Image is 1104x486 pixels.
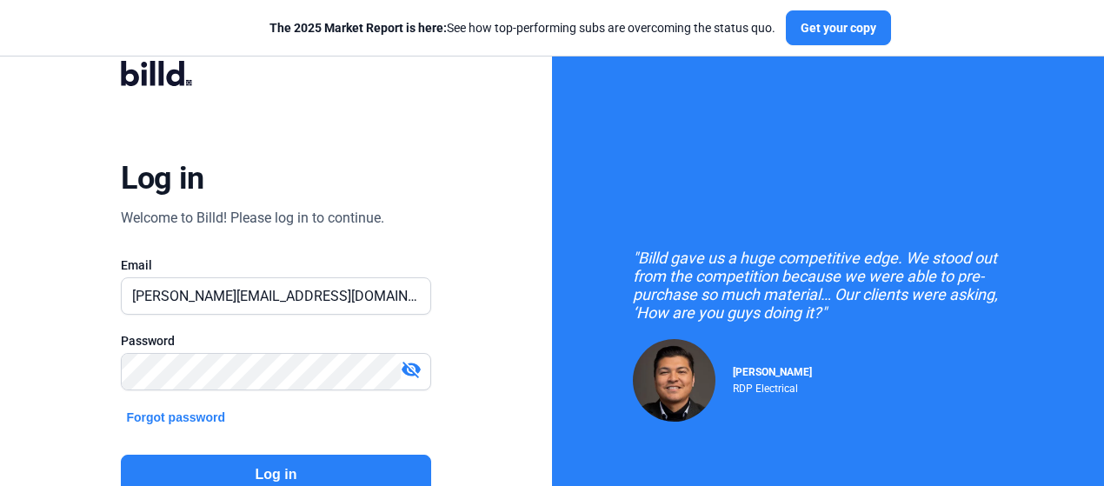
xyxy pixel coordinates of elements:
button: Forgot password [121,408,230,427]
div: Log in [121,159,203,197]
img: Raul Pacheco [633,339,715,422]
div: Password [121,332,430,350]
button: Get your copy [786,10,891,45]
span: [PERSON_NAME] [733,366,812,378]
div: Email [121,256,430,274]
div: RDP Electrical [733,378,812,395]
div: "Billd gave us a huge competitive edge. We stood out from the competition because we were able to... [633,249,1024,322]
span: The 2025 Market Report is here: [269,21,447,35]
mat-icon: visibility_off [401,359,422,380]
div: Welcome to Billd! Please log in to continue. [121,208,384,229]
div: See how top-performing subs are overcoming the status quo. [269,19,775,37]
